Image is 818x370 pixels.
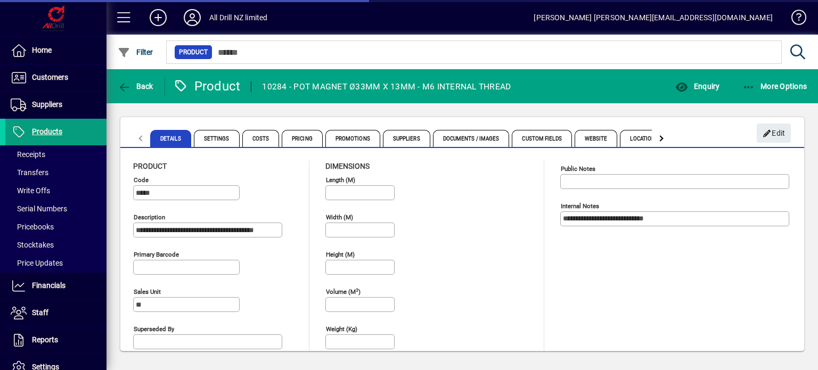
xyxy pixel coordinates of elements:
a: Pricebooks [5,218,107,236]
a: Knowledge Base [783,2,805,37]
a: Suppliers [5,92,107,118]
span: Home [32,46,52,54]
button: More Options [740,77,810,96]
span: Product [133,162,167,170]
button: Filter [115,43,156,62]
a: Financials [5,273,107,299]
span: Pricing [282,130,323,147]
span: Serial Numbers [11,204,67,213]
span: Customers [32,73,68,81]
span: Write Offs [11,186,50,195]
span: Settings [194,130,240,147]
mat-label: Description [134,213,165,221]
mat-label: Volume (m ) [326,288,361,295]
span: Edit [763,125,786,142]
span: Receipts [11,150,45,159]
a: Home [5,37,107,64]
span: Website [575,130,618,147]
a: Customers [5,64,107,91]
span: Filter [118,48,153,56]
span: Staff [32,308,48,317]
a: Reports [5,327,107,353]
span: Details [150,130,191,147]
mat-label: Code [134,176,149,184]
mat-label: Sales unit [134,288,161,295]
a: Serial Numbers [5,200,107,218]
div: 10284 - POT MAGNET Ø33MM X 13MM - M6 INTERNAL THREAD [262,78,511,95]
a: Write Offs [5,182,107,200]
span: Custom Fields [512,130,571,147]
span: Price Updates [11,259,63,267]
mat-label: Superseded by [134,325,174,333]
span: Stocktakes [11,241,54,249]
span: Suppliers [32,100,62,109]
mat-label: Primary barcode [134,251,179,258]
div: [PERSON_NAME] [PERSON_NAME][EMAIL_ADDRESS][DOMAIN_NAME] [534,9,773,26]
span: Costs [242,130,280,147]
mat-label: Internal Notes [561,202,599,210]
mat-label: Public Notes [561,165,595,172]
a: Receipts [5,145,107,163]
span: Pricebooks [11,223,54,231]
div: All Drill NZ limited [209,9,268,26]
sup: 3 [356,287,358,292]
mat-label: Height (m) [326,251,355,258]
button: Add [141,8,175,27]
mat-label: Width (m) [326,213,353,221]
span: Documents / Images [433,130,510,147]
span: More Options [742,82,807,91]
span: Financials [32,281,66,290]
button: Profile [175,8,209,27]
span: Reports [32,335,58,344]
a: Stocktakes [5,236,107,254]
mat-label: Weight (Kg) [326,325,357,333]
button: Enquiry [673,77,722,96]
span: Enquiry [675,82,719,91]
a: Transfers [5,163,107,182]
a: Staff [5,300,107,326]
span: Back [118,82,153,91]
span: Promotions [325,130,380,147]
a: Price Updates [5,254,107,272]
div: Product [173,78,241,95]
app-page-header-button: Back [107,77,165,96]
span: Transfers [11,168,48,177]
mat-label: Length (m) [326,176,355,184]
button: Back [115,77,156,96]
span: Locations [620,130,668,147]
span: Product [179,47,208,57]
span: Products [32,127,62,136]
span: Suppliers [383,130,430,147]
button: Edit [757,124,791,143]
span: Dimensions [325,162,370,170]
